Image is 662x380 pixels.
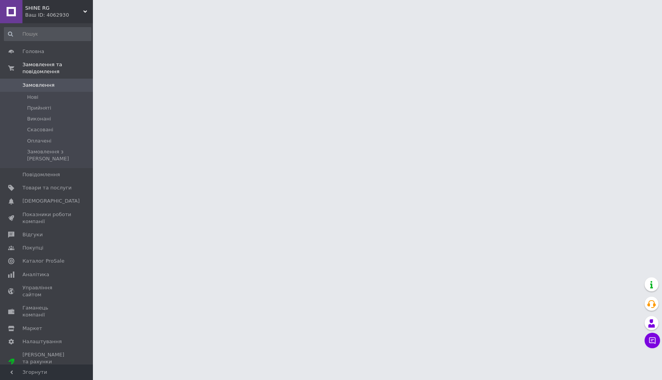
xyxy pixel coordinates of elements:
[25,12,93,19] div: Ваш ID: 4062930
[22,351,72,373] span: [PERSON_NAME] та рахунки
[27,148,91,162] span: Замовлення з [PERSON_NAME]
[22,258,64,265] span: Каталог ProSale
[22,284,72,298] span: Управління сайтом
[22,271,49,278] span: Аналітика
[27,94,38,101] span: Нові
[22,48,44,55] span: Головна
[27,115,51,122] span: Виконані
[4,27,91,41] input: Пошук
[22,231,43,238] span: Відгуки
[22,211,72,225] span: Показники роботи компанії
[645,333,660,348] button: Чат з покупцем
[25,5,83,12] span: SHINE RG
[22,171,60,178] span: Повідомлення
[22,304,72,318] span: Гаманець компанії
[27,126,53,133] span: Скасовані
[22,338,62,345] span: Налаштування
[22,244,43,251] span: Покупці
[22,61,93,75] span: Замовлення та повідомлення
[27,138,51,144] span: Оплачені
[22,198,80,205] span: [DEMOGRAPHIC_DATA]
[22,325,42,332] span: Маркет
[22,82,55,89] span: Замовлення
[27,105,51,112] span: Прийняті
[22,184,72,191] span: Товари та послуги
